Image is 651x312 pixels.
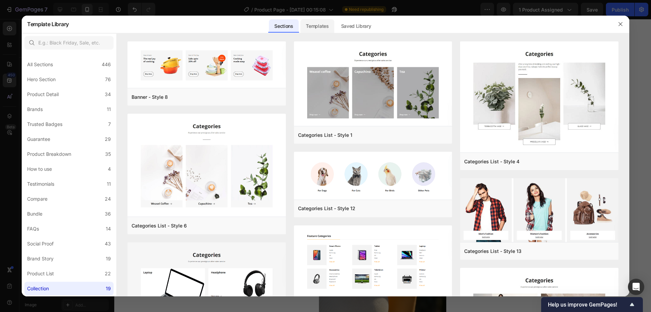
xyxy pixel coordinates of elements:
[27,150,71,158] div: Product Breakdown
[294,225,452,298] img: cl14.png
[127,114,286,218] img: thumb.png
[105,150,111,158] div: 35
[132,222,187,230] div: Categories List - Style 6
[548,301,628,308] span: Help us improve GemPages!
[460,41,618,154] img: cl4.png
[107,105,111,113] div: 11
[21,23,119,49] li: on clean, [MEDICAL_DATA] for best brightening and odor-fighting results.
[269,19,298,33] div: Sections
[27,270,54,278] div: Product List
[106,225,111,233] div: 14
[27,210,42,218] div: Bundle
[105,75,111,84] div: 76
[460,178,618,243] img: cl13.png
[24,36,114,50] input: E.g.: Black Friday, Sale, etc.
[27,180,54,188] div: Testimonials
[105,90,111,98] div: 34
[464,247,521,255] div: Categories List - Style 13
[27,165,52,173] div: How to use
[21,49,119,66] li: and apply deodorant in the morning to prevent sensitivity.
[628,279,644,295] div: Open Intercom Messenger
[27,195,47,203] div: Compare
[132,93,168,101] div: Banner - Style 8
[298,204,355,213] div: Categories List - Style 12
[464,158,519,166] div: Categories List - Style 4
[108,165,111,173] div: 4
[108,120,111,128] div: 7
[105,270,111,278] div: 22
[105,135,111,143] div: 29
[106,255,111,263] div: 19
[27,240,54,248] div: Social Proof
[294,41,452,127] img: cl1.png
[28,50,66,56] strong: Shave at night,
[548,300,636,309] button: Show survey - Help us improve GemPages!
[127,41,286,90] img: b8.png
[336,19,377,33] div: Saved Library
[28,92,84,99] strong: For extra smoothness,
[105,195,111,203] div: 24
[27,255,54,263] div: Brand Story
[27,120,62,128] div: Trusted Badges
[28,67,52,73] strong: Be gentle
[27,15,69,33] h2: Template Library
[27,135,50,143] div: Guarantee
[27,90,59,98] div: Product Detail
[105,210,111,218] div: 36
[21,66,119,92] li: — dab or glide softly to avoid friction, especially on newly shaved skin.
[107,180,111,188] div: 11
[298,131,352,139] div: Categories List - Style 1
[27,75,56,84] div: Hero Section
[300,19,334,33] div: Templates
[106,285,111,293] div: 19
[27,60,53,69] div: All Sections
[27,225,39,233] div: FAQs
[105,240,111,248] div: 43
[27,105,43,113] div: Brands
[102,60,111,69] div: 446
[21,92,119,117] li: exfoliate your underarms 1–2 times per week to remove dead skin and boost glow.
[294,152,452,201] img: cl12.png
[28,24,51,31] strong: Use daily
[27,285,49,293] div: Collection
